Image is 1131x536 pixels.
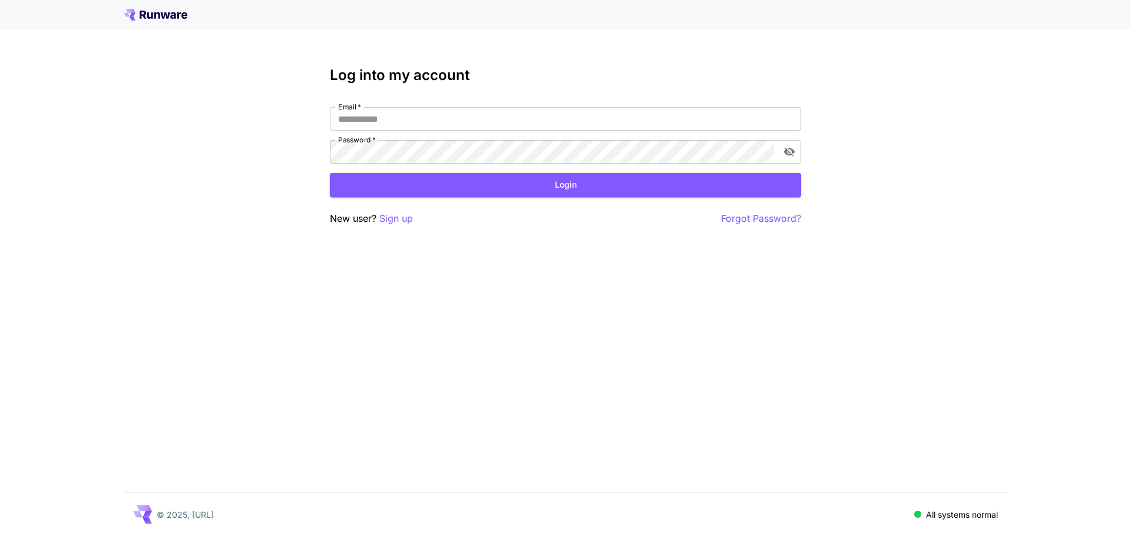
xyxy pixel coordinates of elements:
[721,211,801,226] button: Forgot Password?
[330,173,801,197] button: Login
[157,508,214,521] p: © 2025, [URL]
[330,211,413,226] p: New user?
[338,102,361,112] label: Email
[338,135,376,145] label: Password
[330,67,801,84] h3: Log into my account
[779,141,800,162] button: toggle password visibility
[379,211,413,226] button: Sign up
[926,508,998,521] p: All systems normal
